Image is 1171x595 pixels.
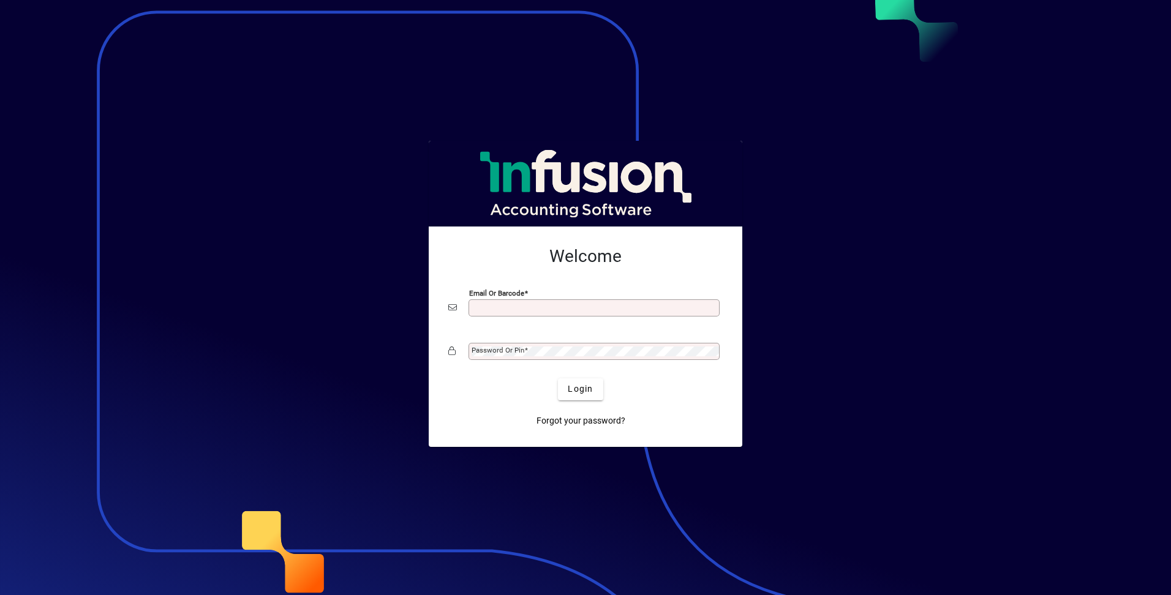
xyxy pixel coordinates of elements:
button: Login [558,378,603,400]
span: Forgot your password? [537,414,625,427]
span: Login [568,383,593,395]
a: Forgot your password? [532,410,630,432]
h2: Welcome [448,246,723,267]
mat-label: Password or Pin [472,346,524,354]
mat-label: Email or Barcode [469,288,524,297]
